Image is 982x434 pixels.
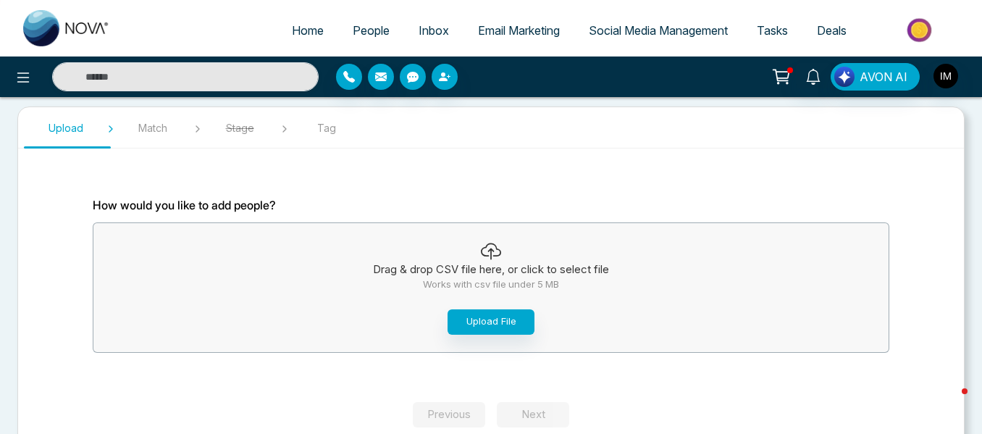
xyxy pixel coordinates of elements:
span: Match [117,120,189,135]
span: Tag [290,120,363,135]
p: Works with csv file under 5 MB [108,277,874,292]
a: Social Media Management [574,17,742,44]
a: Inbox [404,17,463,44]
span: Tasks [757,23,788,38]
span: Stage [203,120,276,135]
img: Market-place.gif [868,14,973,46]
span: Social Media Management [589,23,728,38]
span: Email Marketing [478,23,560,38]
a: People [338,17,404,44]
span: Home [292,23,324,38]
span: People [353,23,390,38]
iframe: Intercom live chat [933,385,968,420]
p: How would you like to add people? [93,196,889,214]
span: Deals [817,23,847,38]
a: Email Marketing [463,17,574,44]
a: Deals [802,17,861,44]
a: Home [277,17,338,44]
img: User Avatar [933,64,958,88]
span: Upload [30,120,102,135]
p: Drag & drop CSV file here, or click to select file [108,262,874,278]
span: Inbox [419,23,449,38]
a: Tasks [742,17,802,44]
span: AVON AI [860,68,907,85]
img: Lead Flow [834,67,855,87]
button: AVON AI [831,63,920,91]
button: Upload File [448,309,534,335]
img: Nova CRM Logo [23,10,110,46]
